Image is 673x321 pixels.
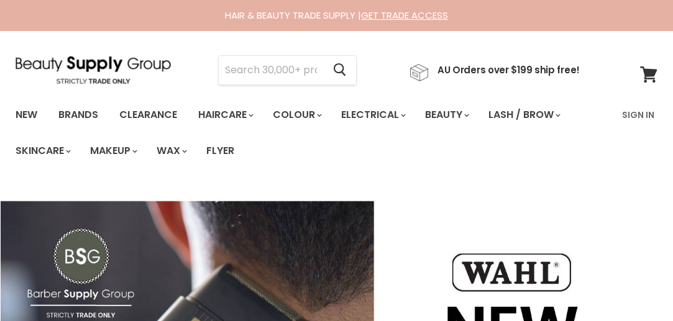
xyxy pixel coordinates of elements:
[110,102,186,128] a: Clearance
[263,102,329,128] a: Colour
[361,9,448,22] a: GET TRADE ACCESS
[189,102,261,128] a: Haircare
[218,55,357,85] form: Product
[332,102,413,128] a: Electrical
[611,263,661,309] iframe: Gorgias live chat messenger
[49,102,108,128] a: Brands
[416,102,477,128] a: Beauty
[6,102,47,128] a: New
[219,56,323,84] input: Search
[81,138,145,164] a: Makeup
[323,56,356,84] button: Search
[6,97,615,169] ul: Main menu
[147,138,195,164] a: Wax
[6,138,78,164] a: Skincare
[615,102,662,128] a: Sign In
[197,138,244,164] a: Flyer
[479,102,568,128] a: Lash / Brow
